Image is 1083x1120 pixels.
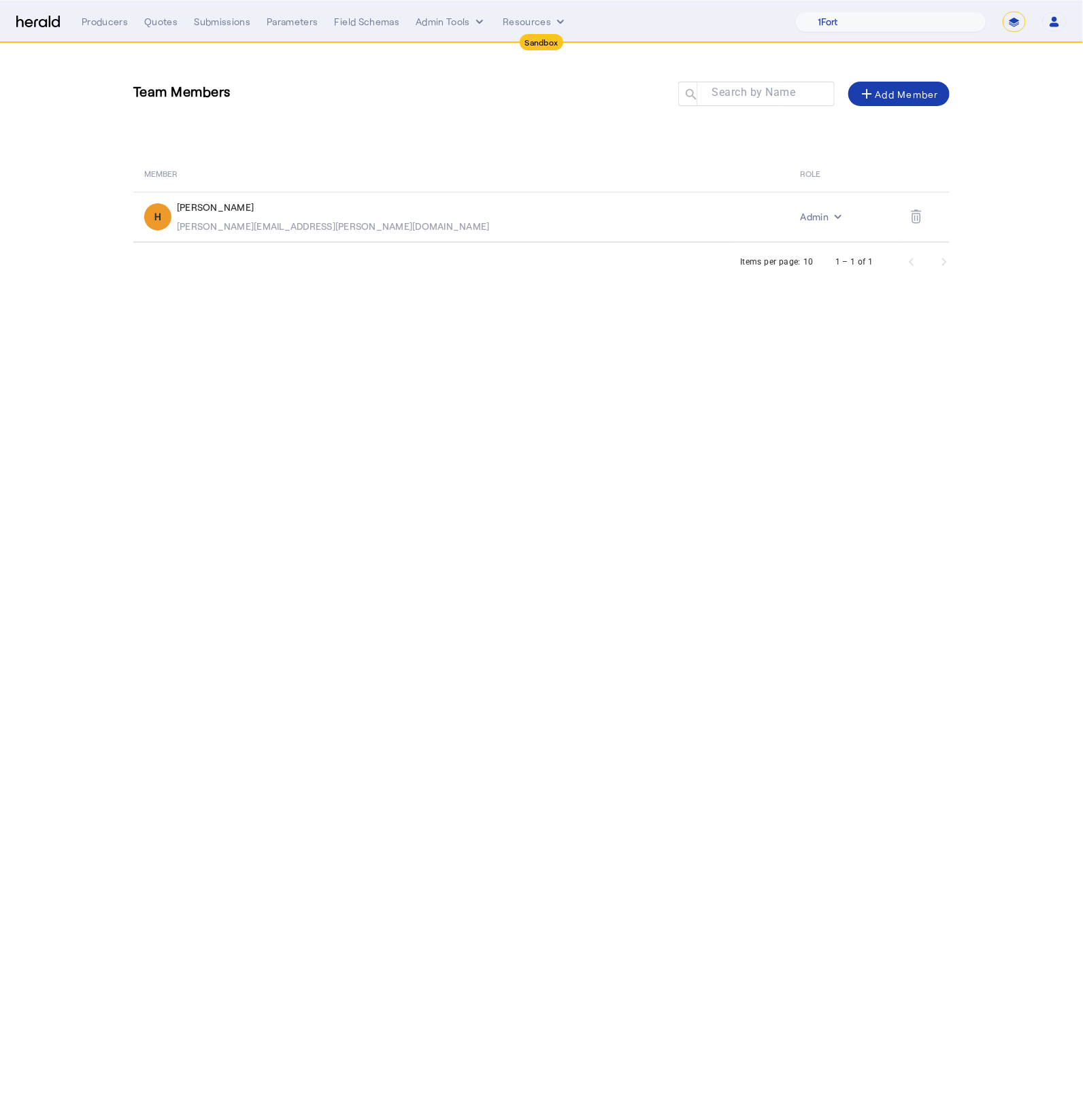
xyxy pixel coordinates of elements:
[503,15,567,29] button: Resources dropdown menu
[678,87,701,104] mat-icon: search
[133,154,950,243] table: Table view of all platform users
[144,166,178,180] span: MEMBER
[859,86,876,102] mat-icon: add
[848,82,950,106] button: Add Member
[801,210,846,224] button: internal dropdown menu
[133,82,231,121] h3: Team Members
[835,255,873,269] div: 1 – 1 of 1
[712,86,795,99] mat-label: Search by Name
[144,203,171,231] div: H
[267,15,318,29] div: Parameters
[177,201,490,214] div: [PERSON_NAME]
[801,166,821,180] span: ROLE
[144,15,178,29] div: Quotes
[740,255,801,269] div: Items per page:
[803,255,814,269] div: 10
[177,220,490,233] div: [PERSON_NAME][EMAIL_ADDRESS][PERSON_NAME][DOMAIN_NAME]
[335,15,400,29] div: Field Schemas
[416,15,486,29] button: internal dropdown menu
[194,15,250,29] div: Submissions
[16,16,60,29] img: Herald Logo
[82,15,128,29] div: Producers
[859,86,939,102] div: Add Member
[520,34,564,50] div: Sandbox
